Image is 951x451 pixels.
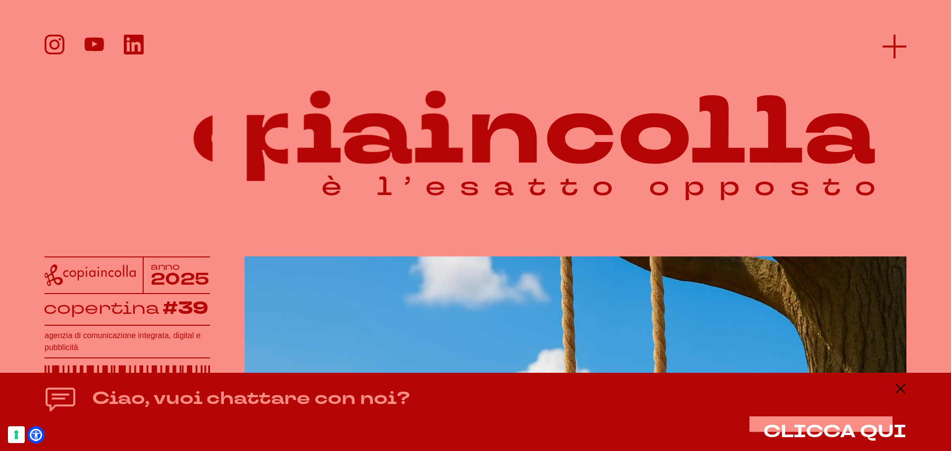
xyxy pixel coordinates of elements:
button: CLICCA QUI [763,422,906,442]
a: Open Accessibility Menu [30,429,42,441]
span: CLICCA QUI [763,420,906,444]
h1: agenzia di comunicazione integrata, digital e pubblicità [45,330,210,353]
tspan: #39 [163,296,210,321]
tspan: 2025 [151,268,211,291]
tspan: anno [151,260,180,273]
button: Le tue preferenze relative al consenso per le tecnologie di tracciamento [8,426,25,443]
tspan: copertina [44,297,159,319]
h4: Ciao, vuoi chattare con noi? [92,385,410,411]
